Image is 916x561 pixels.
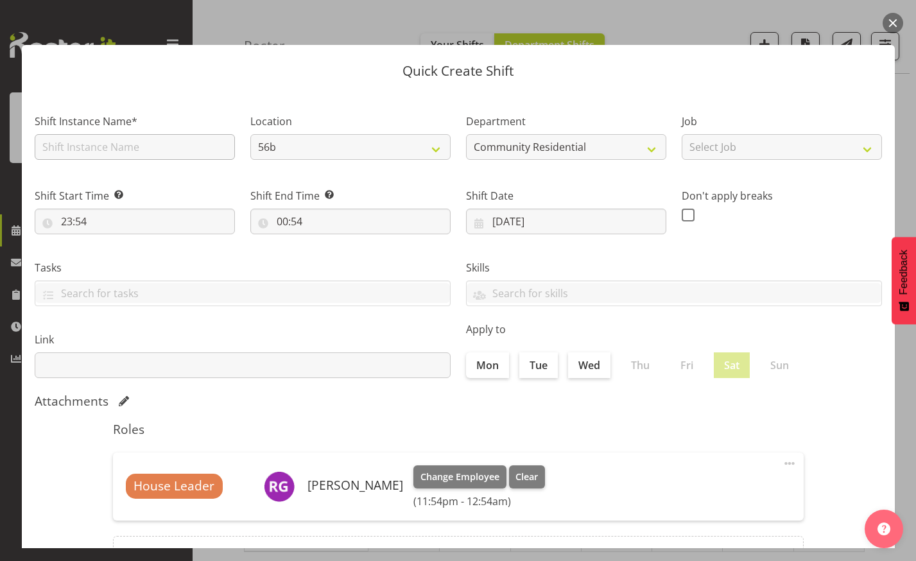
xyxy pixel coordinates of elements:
[307,478,403,492] h6: [PERSON_NAME]
[35,134,235,160] input: Shift Instance Name
[714,352,750,378] label: Sat
[35,114,235,129] label: Shift Instance Name*
[466,322,882,337] label: Apply to
[134,477,214,496] span: House Leader
[35,260,451,275] label: Tasks
[35,209,235,234] input: Click to select...
[670,352,704,378] label: Fri
[413,495,545,508] h6: (11:54pm - 12:54am)
[466,188,666,203] label: Shift Date
[250,209,451,234] input: Click to select...
[621,352,660,378] label: Thu
[466,260,882,275] label: Skills
[113,422,804,437] h5: Roles
[35,64,882,78] p: Quick Create Shift
[35,283,450,303] input: Search for tasks
[892,237,916,324] button: Feedback - Show survey
[877,522,890,535] img: help-xxl-2.png
[898,250,910,295] span: Feedback
[682,114,882,129] label: Job
[466,114,666,129] label: Department
[35,188,235,203] label: Shift Start Time
[682,188,882,203] label: Don't apply breaks
[35,393,108,409] h5: Attachments
[250,188,451,203] label: Shift End Time
[413,465,506,488] button: Change Employee
[467,283,881,303] input: Search for skills
[568,352,610,378] label: Wed
[519,352,558,378] label: Tue
[420,470,499,484] span: Change Employee
[466,352,509,378] label: Mon
[760,352,799,378] label: Sun
[264,471,295,502] img: rob-goulton10285.jpg
[35,332,451,347] label: Link
[509,465,546,488] button: Clear
[250,114,451,129] label: Location
[466,209,666,234] input: Click to select...
[515,470,538,484] span: Clear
